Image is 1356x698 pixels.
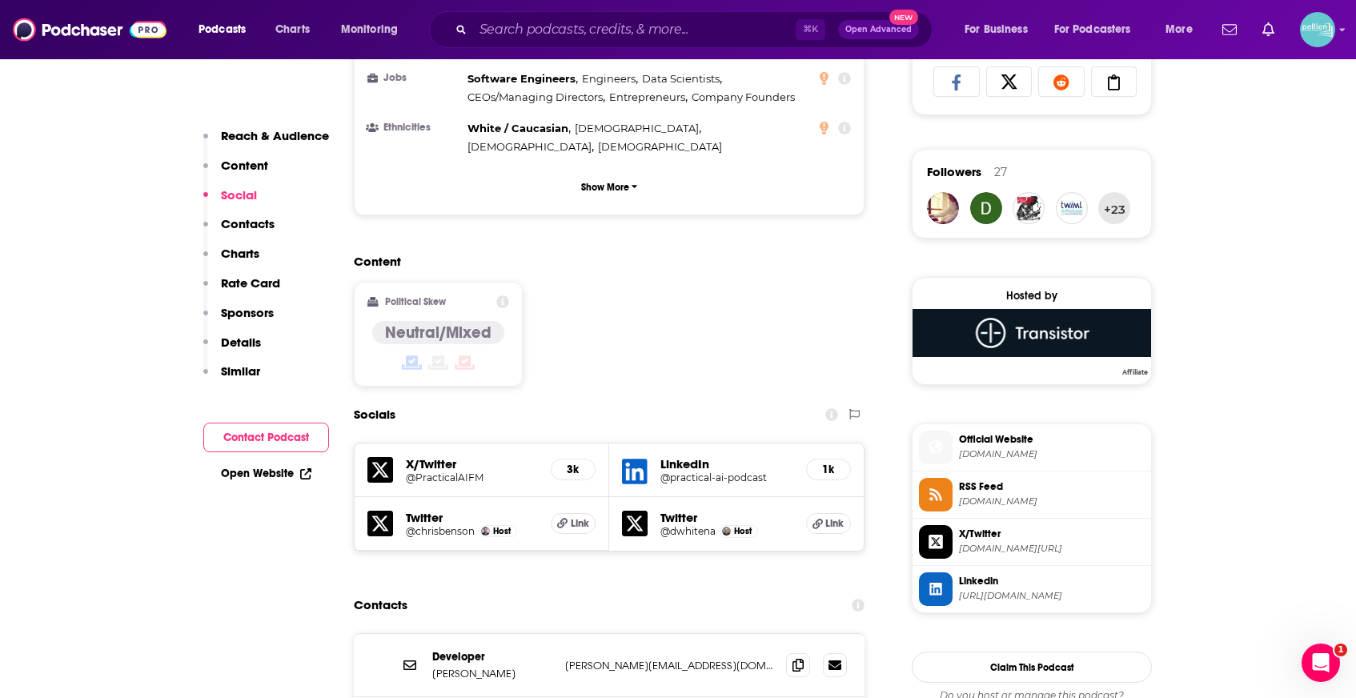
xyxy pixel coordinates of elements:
h5: Twitter [660,510,793,525]
a: Link [551,513,596,534]
div: Hosted by [913,289,1151,303]
a: Official Website[DOMAIN_NAME] [919,431,1145,464]
span: Software Engineers [467,72,576,85]
button: Contacts [203,216,275,246]
button: open menu [1154,17,1213,42]
span: practicalai.fm [959,448,1145,460]
a: Chris Benson [481,527,490,536]
span: [DEMOGRAPHIC_DATA] [467,140,592,153]
h3: Ethnicities [367,122,461,133]
span: https://www.linkedin.com/company/practical-ai-podcast [959,590,1145,602]
p: Similar [221,363,260,379]
h5: 3k [564,463,582,476]
span: Charts [275,18,310,41]
span: , [582,70,638,88]
button: Show More [367,172,851,202]
p: Social [221,187,257,203]
iframe: Intercom live chat [1302,644,1340,682]
img: Transistor [913,309,1151,357]
button: open menu [187,17,267,42]
span: Open Advanced [845,26,912,34]
button: Claim This Podcast [912,652,1152,683]
h5: @dwhitena [660,525,716,537]
span: Affiliate [1119,367,1151,377]
span: [DEMOGRAPHIC_DATA] [598,140,722,153]
span: 1 [1334,644,1347,656]
button: Charts [203,246,259,275]
div: 27 [994,165,1007,179]
a: X/Twitter[DOMAIN_NAME][URL] [919,525,1145,559]
button: Details [203,335,261,364]
span: More [1165,18,1193,41]
a: Open Website [221,467,311,480]
span: X/Twitter [959,527,1145,541]
span: , [467,138,594,156]
span: , [642,70,722,88]
img: Podchaser - Follow, Share and Rate Podcasts [13,14,166,45]
img: Elazar-gilad [927,192,959,224]
span: RSS Feed [959,479,1145,494]
p: Sponsors [221,305,274,320]
a: Show notifications dropdown [1256,16,1281,43]
span: Company Founders [692,90,795,103]
button: Similar [203,363,260,393]
button: Content [203,158,268,187]
button: Rate Card [203,275,280,305]
input: Search podcasts, credits, & more... [473,17,796,42]
img: User Profile [1300,12,1335,47]
span: White / Caucasian [467,122,568,134]
h5: @PracticalAIFM [406,471,538,483]
span: Data Scientists [642,72,720,85]
p: Reach & Audience [221,128,329,143]
h5: Twitter [406,510,538,525]
span: New [889,10,918,25]
h4: Neutral/Mixed [385,323,491,343]
h5: X/Twitter [406,456,538,471]
h2: Political Skew [385,296,446,307]
span: Host [734,526,752,536]
span: changelog.com [959,495,1145,507]
a: @chrisbenson [406,525,475,537]
a: RSS Feed[DOMAIN_NAME] [919,478,1145,511]
button: open menu [953,17,1048,42]
button: +23 [1098,192,1130,224]
p: [PERSON_NAME] [432,667,552,680]
img: Daniel Whitenack [722,527,731,536]
a: Share on Facebook [933,66,980,97]
button: Social [203,187,257,217]
span: Monitoring [341,18,398,41]
a: Link [806,513,851,534]
span: Followers [927,164,981,179]
a: Transistor [913,309,1151,375]
span: For Business [965,18,1028,41]
span: Logged in as JessicaPellien [1300,12,1335,47]
p: [PERSON_NAME][EMAIL_ADDRESS][DOMAIN_NAME] [565,659,773,672]
div: Search podcasts, credits, & more... [444,11,948,48]
h2: Socials [354,399,395,430]
a: @practical-ai-podcast [660,471,793,483]
span: , [467,88,605,106]
span: , [575,119,701,138]
span: Link [571,517,589,530]
span: , [609,88,688,106]
span: , [467,119,571,138]
span: Link [825,517,844,530]
a: Show notifications dropdown [1216,16,1243,43]
span: Podcasts [199,18,246,41]
h3: Jobs [367,73,461,83]
p: Charts [221,246,259,261]
a: Share on X/Twitter [986,66,1033,97]
button: open menu [1044,17,1154,42]
button: Open AdvancedNew [838,20,919,39]
h2: Contacts [354,590,407,620]
span: CEOs/Managing Directors [467,90,603,103]
p: Developer [432,650,552,664]
button: Contact Podcast [203,423,329,452]
p: Rate Card [221,275,280,291]
a: rivercitymystery [1013,192,1045,224]
span: Linkedin [959,574,1145,588]
span: , [467,70,578,88]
